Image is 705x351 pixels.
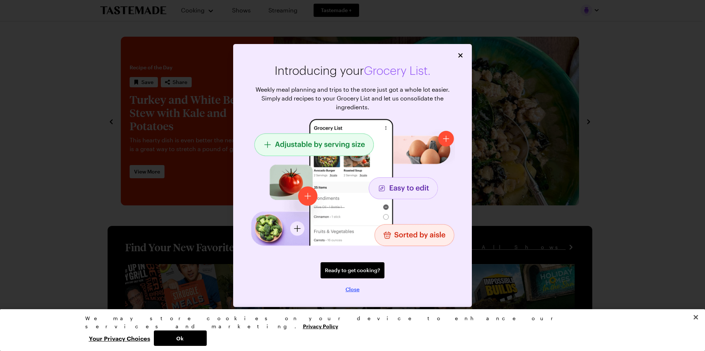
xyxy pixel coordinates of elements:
[248,65,457,78] h2: Introducing your
[688,309,704,325] button: Close
[346,286,359,293] button: Close
[364,65,430,78] span: Grocery List.
[321,262,384,278] a: Ready to get cooking?
[456,51,464,59] button: Close
[85,314,614,346] div: Privacy
[248,85,457,111] p: Weekly meal planning and trips to the store just got a whole lot easier. Simply add recipes to yo...
[85,314,614,330] div: We may store cookies on your device to enhance our services and marketing.
[154,330,207,346] button: Ok
[303,322,338,329] a: More information about your privacy, opens in a new tab
[325,267,380,274] span: Ready to get cooking?
[85,330,154,346] button: Your Privacy Choices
